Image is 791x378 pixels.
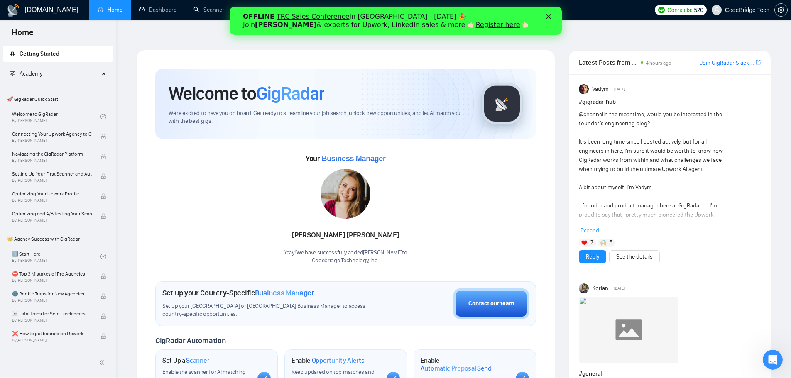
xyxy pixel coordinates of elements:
[162,302,382,318] span: Set up your [GEOGRAPHIC_DATA] or [GEOGRAPHIC_DATA] Business Manager to access country-specific op...
[579,57,638,68] span: Latest Posts from the GigRadar Community
[246,14,291,22] a: Register here
[579,110,725,347] div: in the meantime, would you be interested in the founder’s engineering blog? It’s been long time s...
[421,356,509,373] h1: Enable
[774,3,788,17] button: setting
[10,70,42,77] span: Academy
[3,46,113,62] li: Getting Started
[193,6,224,13] a: searchScanner
[162,356,209,365] h1: Set Up a
[579,111,603,118] span: @channel
[162,288,314,298] h1: Set up your Country-Specific
[579,297,678,363] img: F09LD3HAHMJ-Coffee%20chat%20round%202.gif
[579,250,606,263] button: Reply
[763,350,783,370] iframe: Intercom live chat
[12,130,92,138] span: Connecting Your Upwork Agency to GigRadar
[316,7,325,12] div: Закрити
[774,7,788,13] a: setting
[12,270,92,278] span: ⛔ Top 3 Mistakes of Pro Agencies
[100,134,106,139] span: lock
[609,239,612,247] span: 5
[186,356,209,365] span: Scanner
[586,252,599,261] a: Reply
[139,6,177,13] a: dashboardDashboard
[714,7,720,13] span: user
[756,59,761,66] a: export
[99,358,107,367] span: double-left
[12,310,92,318] span: ☠️ Fatal Traps for Solo Freelancers
[12,278,92,283] span: By [PERSON_NAME]
[7,4,20,17] img: logo
[12,290,92,298] span: 🌚 Rookie Traps for New Agencies
[646,60,671,66] span: 4 hours ago
[100,154,106,159] span: lock
[10,71,15,76] span: fund-projection-screen
[579,84,589,94] img: Vadym
[658,7,665,13] img: upwork-logo.png
[616,252,653,261] a: See the details
[321,154,385,163] span: Business Manager
[321,169,370,219] img: 1686179495276-90.jpg
[100,173,106,179] span: lock
[12,198,92,203] span: By [PERSON_NAME]
[230,7,562,35] iframe: Intercom live chat банер
[421,364,492,373] span: Automatic Proposal Send
[694,5,703,15] span: 520
[453,288,529,319] button: Contact our team
[100,254,106,259] span: check-circle
[579,98,761,107] h1: # gigradar-hub
[20,70,42,77] span: Academy
[12,178,92,183] span: By [PERSON_NAME]
[581,240,587,246] img: ❤️
[468,299,514,308] div: Contact our team
[481,83,523,124] img: gigradar-logo.png
[592,284,608,293] span: Korlan
[255,288,314,298] span: Business Manager
[256,82,324,105] span: GigRadar
[10,51,15,56] span: rocket
[12,190,92,198] span: Optimizing Your Upwork Profile
[12,318,92,323] span: By [PERSON_NAME]
[614,85,625,93] span: [DATE]
[4,91,112,107] span: 🚀 GigRadar Quick Start
[12,210,92,218] span: Optimizing and A/B Testing Your Scanner for Better Results
[100,193,106,199] span: lock
[592,85,609,94] span: Vadym
[590,239,593,247] span: 7
[306,154,386,163] span: Your
[100,313,106,319] span: lock
[700,59,754,68] a: Join GigRadar Slack Community
[609,250,660,263] button: See the details
[12,338,92,343] span: By [PERSON_NAME]
[98,6,122,13] a: homeHome
[775,7,787,13] span: setting
[12,107,100,126] a: Welcome to GigRadarBy[PERSON_NAME]
[312,356,365,365] span: Opportunity Alerts
[600,240,606,246] img: 🙌
[12,329,92,338] span: ❌ How to get banned on Upwork
[12,247,100,266] a: 1️⃣ Start HereBy[PERSON_NAME]
[4,231,112,247] span: 👑 Agency Success with GigRadar
[12,298,92,303] span: By [PERSON_NAME]
[580,227,599,234] span: Expand
[12,138,92,143] span: By [PERSON_NAME]
[291,356,365,365] h1: Enable
[12,170,92,178] span: Setting Up Your First Scanner and Auto-Bidder
[12,218,92,223] span: By [PERSON_NAME]
[12,158,92,163] span: By [PERSON_NAME]
[12,150,92,158] span: Navigating the GigRadar Platform
[614,285,625,292] span: [DATE]
[100,213,106,219] span: lock
[20,50,59,57] span: Getting Started
[667,5,692,15] span: Connects:
[284,228,407,242] div: [PERSON_NAME] [PERSON_NAME]
[100,293,106,299] span: lock
[579,283,589,293] img: Korlan
[100,333,106,339] span: lock
[169,82,324,105] h1: Welcome to
[169,110,468,125] span: We're excited to have you on board. Get ready to streamline your job search, unlock new opportuni...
